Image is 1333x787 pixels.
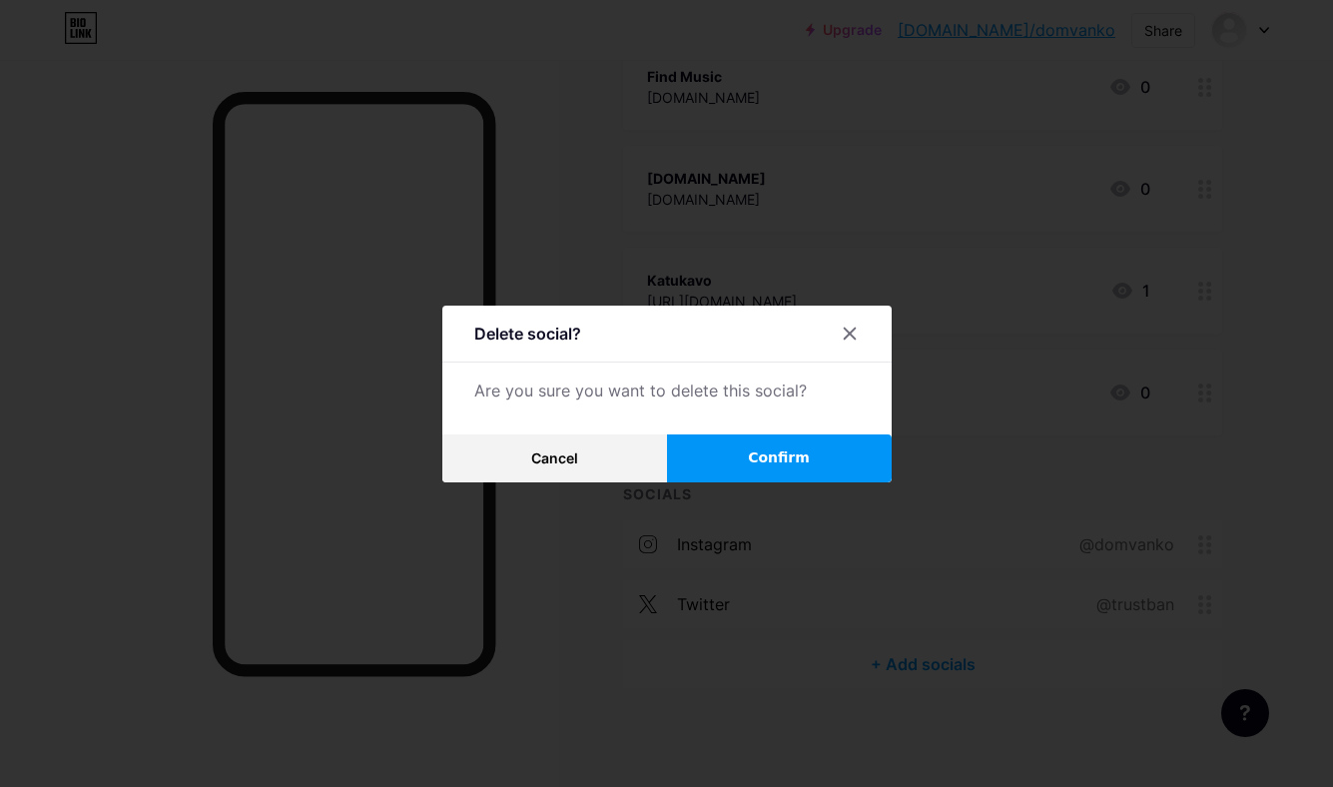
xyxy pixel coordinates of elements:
div: Delete social? [474,322,581,346]
span: Cancel [531,449,578,466]
button: Cancel [442,434,667,482]
div: Are you sure you want to delete this social? [474,379,860,402]
button: Confirm [667,434,892,482]
span: Confirm [748,447,810,468]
